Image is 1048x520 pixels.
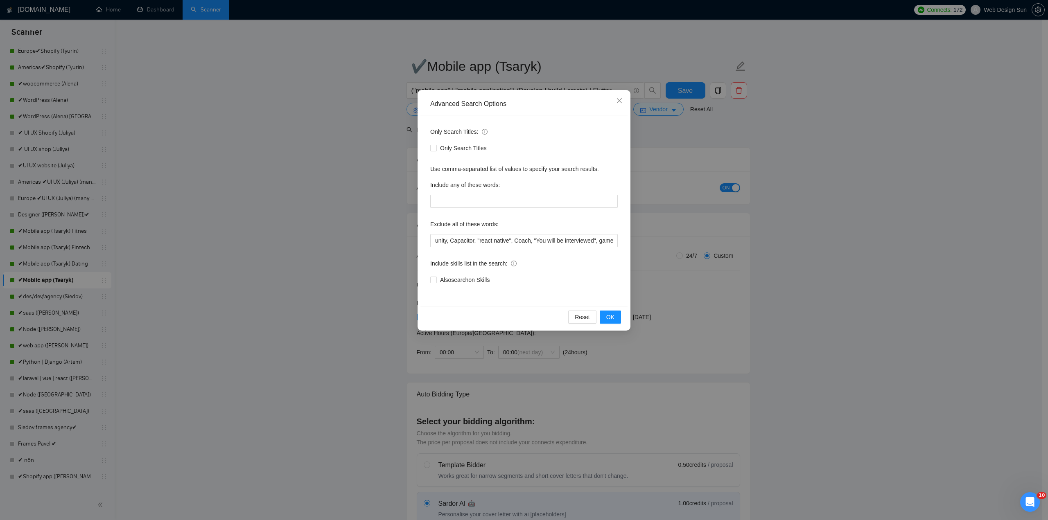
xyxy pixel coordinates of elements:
button: OK [600,311,621,324]
button: Reset [568,311,596,324]
span: info-circle [482,129,488,135]
span: close [616,97,623,104]
span: Only Search Titles: [430,127,488,136]
span: Also search on Skills [437,275,493,284]
button: Close [608,90,630,112]
span: OK [606,313,614,322]
label: Include any of these words: [430,178,500,191]
span: Reset [575,313,590,322]
label: Exclude all of these words: [430,218,499,231]
span: 10 [1037,492,1046,499]
iframe: Intercom live chat [1020,492,1040,512]
span: info-circle [511,261,517,266]
div: Use comma-separated list of values to specify your search results. [430,164,618,173]
span: Include skills list in the search: [430,259,517,268]
div: Advanced Search Options [430,99,618,108]
span: Only Search Titles [437,144,490,153]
